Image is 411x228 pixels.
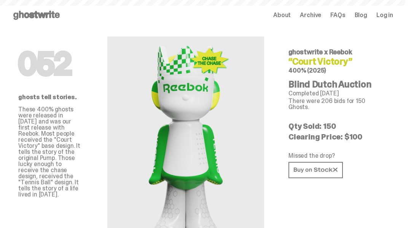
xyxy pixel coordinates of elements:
[288,66,326,74] span: 400% (2025)
[18,49,83,79] h1: 052
[18,94,83,100] p: ghosts tell stories.
[288,90,387,97] p: Completed [DATE]
[376,12,393,18] a: Log in
[288,80,387,89] h4: Blind Dutch Auction
[355,12,367,18] a: Blog
[288,57,387,66] h4: “Court Victory”
[288,153,387,159] p: Missed the drop?
[330,12,345,18] a: FAQs
[273,12,291,18] a: About
[288,133,387,141] p: Clearing Price: $100
[288,47,352,57] span: ghostwrite x Reebok
[18,106,83,198] p: These 400% ghosts were released in [DATE] and was our first release with Reebok. Most people rece...
[288,98,387,110] p: There were 206 bids for 150 Ghosts.
[300,12,321,18] a: Archive
[288,122,387,130] p: Qty Sold: 150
